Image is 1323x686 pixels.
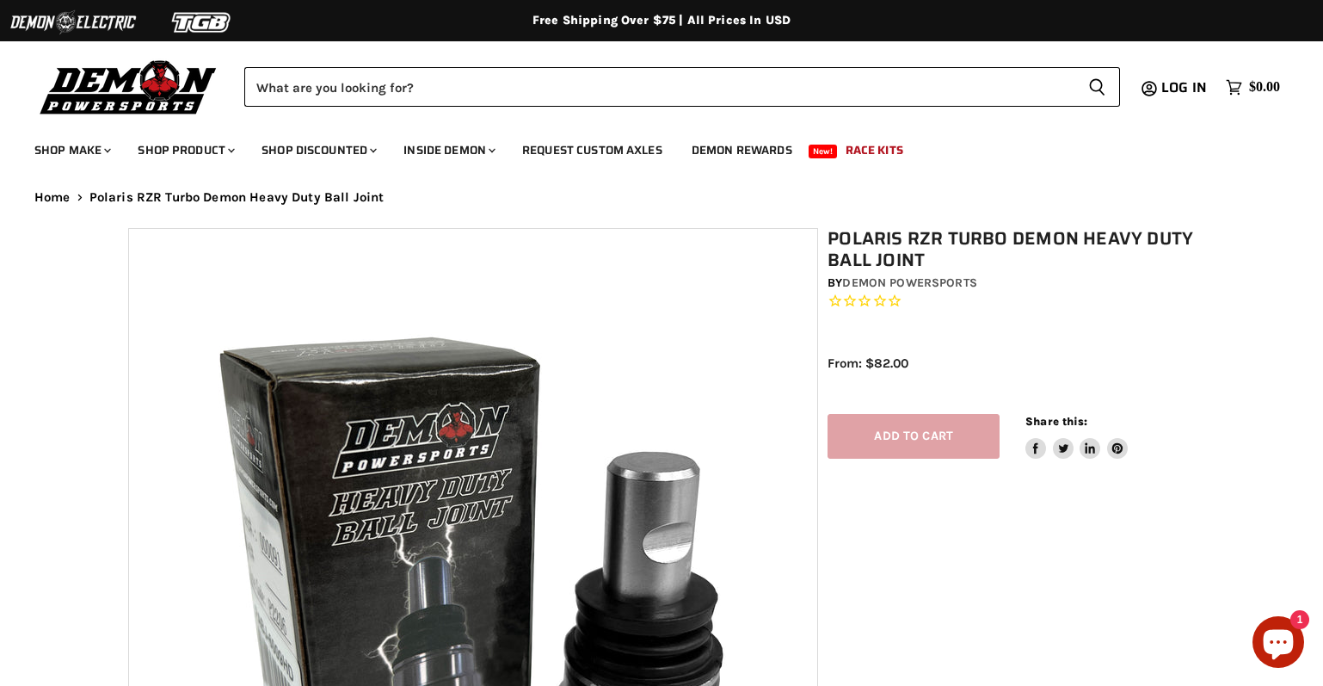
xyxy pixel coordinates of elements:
input: Search [244,67,1074,107]
ul: Main menu [22,126,1276,168]
img: Demon Electric Logo 2 [9,6,138,39]
form: Product [244,67,1120,107]
span: New! [809,145,838,158]
img: TGB Logo 2 [138,6,267,39]
a: Shop Product [125,133,245,168]
span: $0.00 [1249,79,1280,96]
span: Rated 0.0 out of 5 stars 0 reviews [828,293,1203,311]
aside: Share this: [1025,414,1128,460]
a: $0.00 [1217,75,1289,100]
a: Inside Demon [391,133,506,168]
inbox-online-store-chat: Shopify online store chat [1247,616,1309,672]
a: Log in [1154,80,1217,96]
a: Request Custom Axles [509,133,675,168]
img: Demon Powersports [34,56,223,117]
a: Shop Discounted [249,133,387,168]
span: From: $82.00 [828,355,908,371]
a: Demon Powersports [842,275,976,290]
span: Polaris RZR Turbo Demon Heavy Duty Ball Joint [89,190,385,205]
a: Demon Rewards [679,133,805,168]
span: Log in [1161,77,1207,98]
h1: Polaris RZR Turbo Demon Heavy Duty Ball Joint [828,228,1203,271]
a: Home [34,190,71,205]
span: Share this: [1025,415,1087,428]
div: by [828,274,1203,293]
a: Shop Make [22,133,121,168]
button: Search [1074,67,1120,107]
a: Race Kits [833,133,916,168]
